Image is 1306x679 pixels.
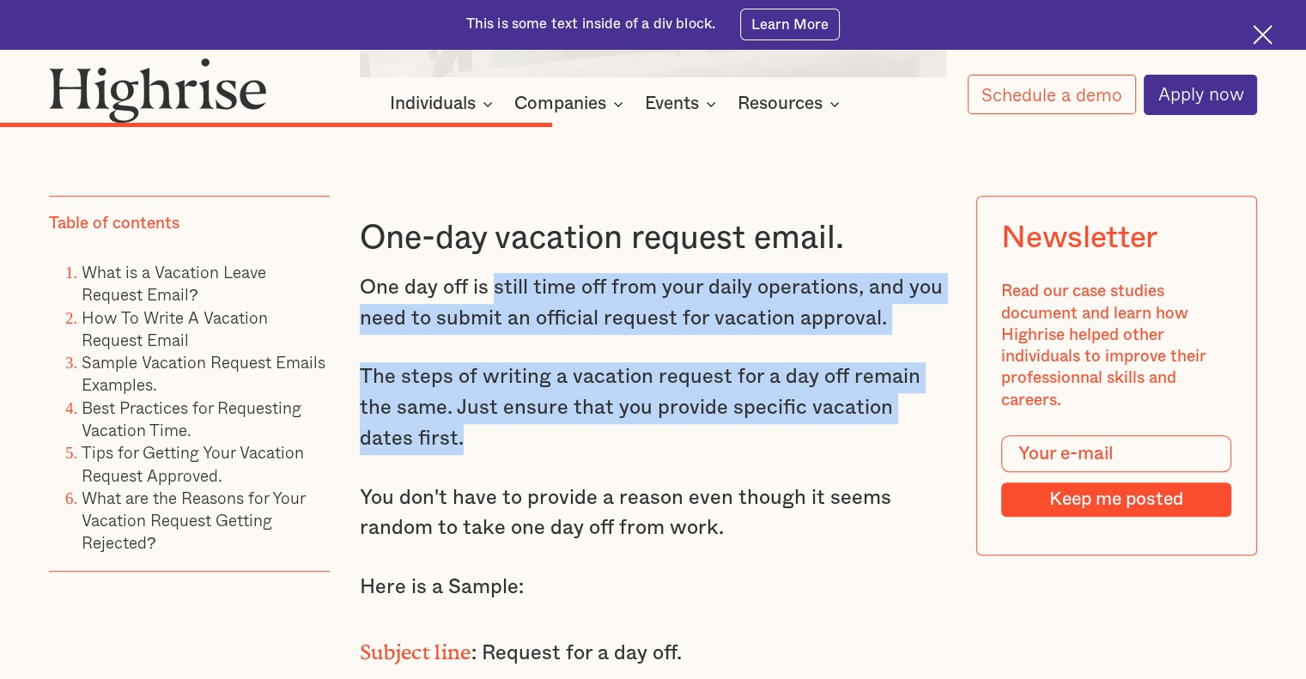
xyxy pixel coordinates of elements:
a: Tips for Getting Your Vacation Request Approved. [82,440,304,488]
input: Keep me posted [1002,482,1232,517]
div: Newsletter [1002,221,1157,257]
a: How To Write A Vacation Request Email [82,305,268,352]
div: Companies [514,94,606,114]
p: You don't have to provide a reason even though it seems random to take one day off from work. [360,483,946,544]
a: What is a Vacation Leave Request Email? [82,259,266,306]
a: What are the Reasons for Your Vacation Request Getting Rejected? [82,485,305,555]
a: Schedule a demo [968,75,1136,114]
a: Best Practices for Requesting Vacation Time. [82,395,301,442]
div: Individuals [390,94,476,114]
strong: Subject line [360,640,471,653]
form: Modal Form [1002,436,1232,518]
p: One day off is still time off from your daily operations, and you need to submit an official requ... [360,273,946,334]
div: Individuals [390,94,498,114]
div: Resources [738,94,823,114]
div: Companies [514,94,629,114]
input: Your e-mail [1002,436,1232,473]
div: Events [645,94,721,114]
a: Sample Vacation Request Emails Examples. [82,349,325,397]
div: Table of contents [49,213,179,234]
img: Highrise logo [49,58,267,124]
p: The steps of writing a vacation request for a day off remain the same. Just ensure that you provi... [360,362,946,454]
p: Here is a Sample: [360,573,946,603]
a: Learn More [740,9,841,39]
div: Resources [738,94,845,114]
div: This is some text inside of a div block. [466,15,716,34]
div: Events [645,94,699,114]
a: Apply now [1144,75,1257,115]
p: : Request for a day off. [360,632,946,670]
h3: One-day vacation request email. [360,218,946,259]
img: Cross icon [1253,25,1273,45]
div: Read our case studies document and learn how Highrise helped other individuals to improve their p... [1002,282,1232,412]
